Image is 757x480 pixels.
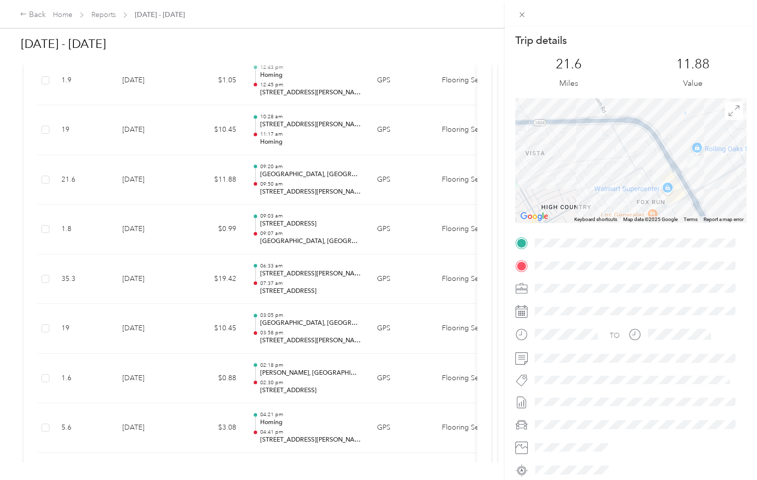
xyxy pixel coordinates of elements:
p: Miles [559,77,578,90]
a: Report a map error [704,217,744,222]
a: Open this area in Google Maps (opens a new window) [518,210,551,223]
img: Google [518,210,551,223]
a: Terms (opens in new tab) [684,217,698,222]
p: 21.6 [556,56,582,72]
p: 11.88 [676,56,710,72]
button: Keyboard shortcuts [574,216,617,223]
p: Trip details [515,33,567,47]
p: Value [683,77,703,90]
iframe: Everlance-gr Chat Button Frame [701,424,757,480]
div: TO [610,330,620,341]
span: Map data ©2025 Google [623,217,678,222]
